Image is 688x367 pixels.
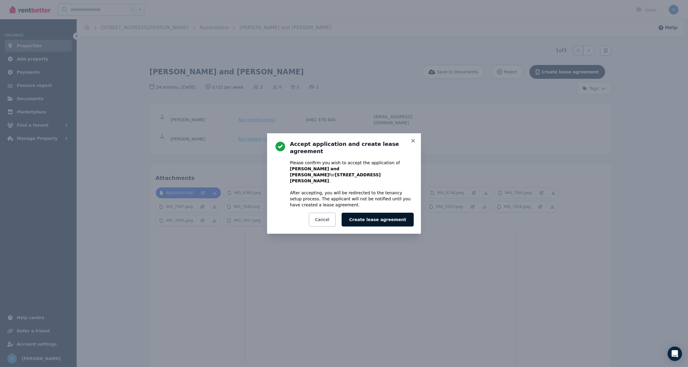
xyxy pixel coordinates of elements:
b: [PERSON_NAME] and [PERSON_NAME] [290,166,339,177]
h3: Accept application and create lease agreement [290,140,414,155]
b: [STREET_ADDRESS][PERSON_NAME] [290,172,381,183]
div: Open Intercom Messenger [668,347,682,361]
button: Create lease agreement [342,213,414,227]
button: Cancel [309,213,336,227]
p: Please confirm you wish to accept the application of for . After accepting, you will be redirecte... [290,160,414,208]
